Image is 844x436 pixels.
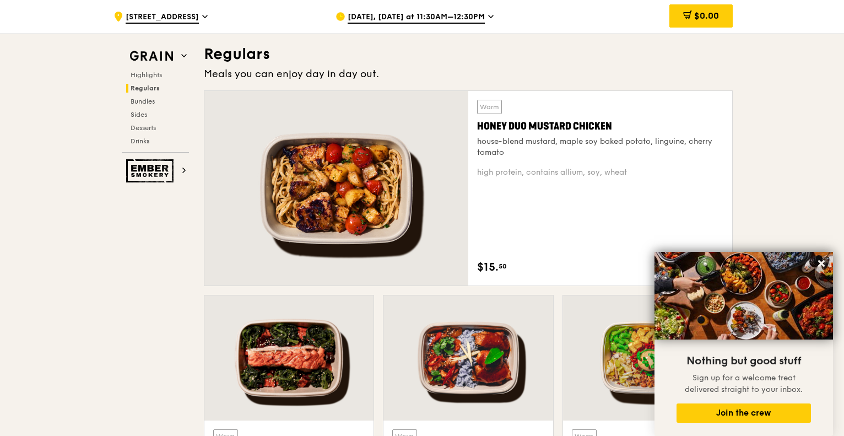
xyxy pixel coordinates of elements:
[686,354,801,368] span: Nothing but good stuff
[204,66,733,82] div: Meals you can enjoy day in day out.
[477,119,723,134] div: Honey Duo Mustard Chicken
[694,10,719,21] span: $0.00
[131,71,162,79] span: Highlights
[477,136,723,158] div: house-blend mustard, maple soy baked potato, linguine, cherry tomato
[677,403,811,423] button: Join the crew
[204,44,733,64] h3: Regulars
[126,46,177,66] img: Grain web logo
[131,98,155,105] span: Bundles
[126,159,177,182] img: Ember Smokery web logo
[477,259,499,276] span: $15.
[348,12,485,24] span: [DATE], [DATE] at 11:30AM–12:30PM
[131,137,149,145] span: Drinks
[477,167,723,178] div: high protein, contains allium, soy, wheat
[126,12,199,24] span: [STREET_ADDRESS]
[477,100,502,114] div: Warm
[131,111,147,119] span: Sides
[813,255,830,272] button: Close
[499,262,507,271] span: 50
[654,252,833,340] img: DSC07876-Edit02-Large.jpeg
[685,373,803,394] span: Sign up for a welcome treat delivered straight to your inbox.
[131,124,156,132] span: Desserts
[131,84,160,92] span: Regulars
